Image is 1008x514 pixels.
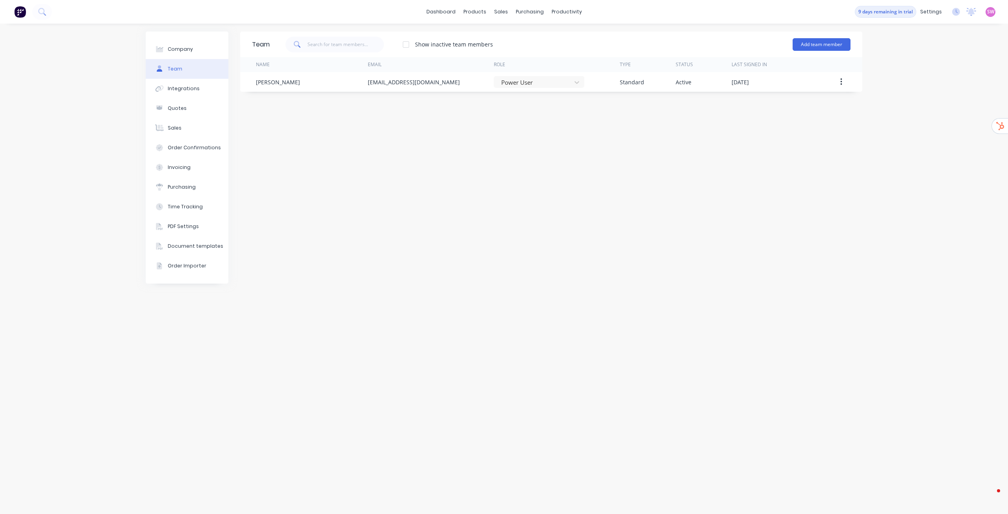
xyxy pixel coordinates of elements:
[512,6,548,18] div: purchasing
[368,61,382,68] div: Email
[490,6,512,18] div: sales
[368,78,460,86] div: [EMAIL_ADDRESS][DOMAIN_NAME]
[146,217,228,236] button: PDF Settings
[168,105,187,112] div: Quotes
[146,197,228,217] button: Time Tracking
[987,8,994,15] span: SW
[146,138,228,158] button: Order Confirmations
[146,79,228,98] button: Integrations
[146,59,228,79] button: Team
[168,164,191,171] div: Invoicing
[676,78,691,86] div: Active
[146,98,228,118] button: Quotes
[415,40,493,48] div: Show inactive team members
[14,6,26,18] img: Factory
[168,144,221,151] div: Order Confirmations
[146,39,228,59] button: Company
[732,61,767,68] div: Last signed in
[146,118,228,138] button: Sales
[168,46,193,53] div: Company
[168,243,223,250] div: Document templates
[981,487,1000,506] iframe: Intercom live chat
[916,6,946,18] div: settings
[252,40,270,49] div: Team
[620,78,644,86] div: Standard
[422,6,460,18] a: dashboard
[460,6,490,18] div: products
[168,262,206,269] div: Order Importer
[168,203,203,210] div: Time Tracking
[548,6,586,18] div: productivity
[308,37,384,52] input: Search for team members...
[146,256,228,276] button: Order Importer
[855,6,916,18] button: 9 days remaining in trial
[168,184,196,191] div: Purchasing
[146,158,228,177] button: Invoicing
[676,61,693,68] div: Status
[168,223,199,230] div: PDF Settings
[494,61,505,68] div: Role
[168,65,182,72] div: Team
[256,78,300,86] div: [PERSON_NAME]
[146,236,228,256] button: Document templates
[732,78,749,86] div: [DATE]
[168,124,182,132] div: Sales
[793,38,850,51] button: Add team member
[620,61,631,68] div: Type
[256,61,270,68] div: Name
[146,177,228,197] button: Purchasing
[168,85,200,92] div: Integrations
